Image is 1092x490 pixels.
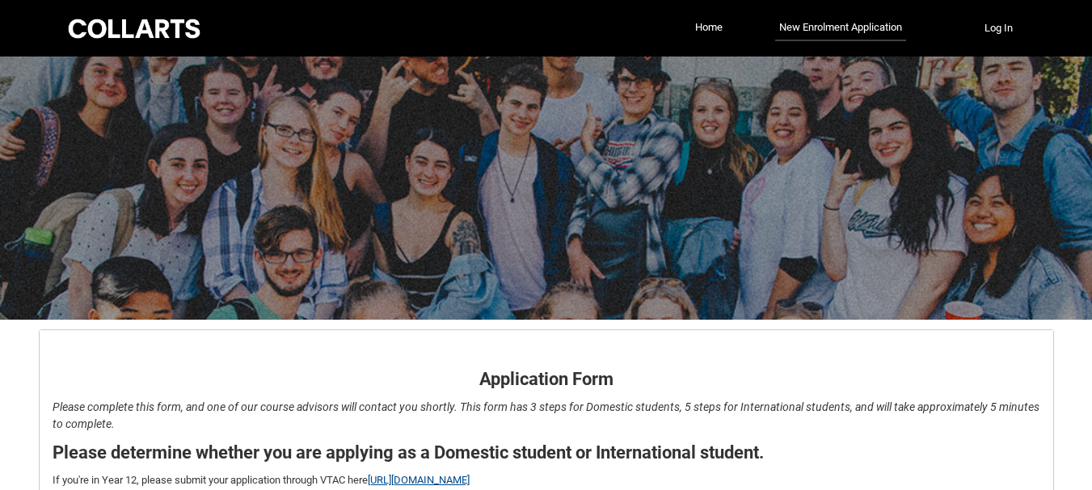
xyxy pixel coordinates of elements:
[691,15,727,40] a: Home
[53,400,1039,430] em: Please complete this form, and one of our course advisors will contact you shortly. This form has...
[368,474,470,486] a: [URL][DOMAIN_NAME]
[53,442,764,463] strong: Please determine whether you are applying as a Domestic student or International student.
[53,472,1040,488] p: If you're in Year 12, please submit your application through VTAC here
[775,15,906,41] a: New Enrolment Application
[479,369,613,389] strong: Application Form
[971,15,1027,41] button: Log In
[53,341,204,357] strong: Application Form - Page 1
